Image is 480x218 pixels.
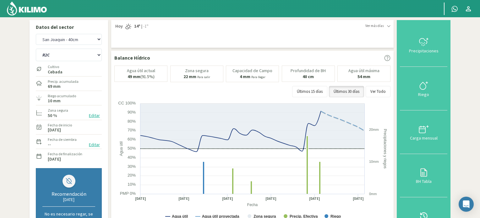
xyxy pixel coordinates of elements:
[48,151,82,157] label: Fecha de finalización
[48,114,57,118] label: 50 %
[128,110,136,114] text: 90%
[402,179,445,183] div: BH Tabla
[48,142,51,146] label: --
[292,86,327,97] button: Últimos 15 días
[232,68,272,73] p: Capacidad de Campo
[185,68,209,73] p: Zona segura
[48,84,61,88] label: 69 mm
[48,70,63,74] label: Cebada
[48,108,68,113] label: Zona segura
[87,141,102,148] button: Editar
[383,129,387,168] text: Precipitaciones y riegos
[400,23,447,67] button: Precipitaciones
[87,112,102,119] button: Editar
[128,155,136,160] text: 40%
[114,23,123,29] span: Hoy
[48,122,72,128] label: Fecha de inicio
[128,182,136,187] text: 10%
[48,157,61,161] label: [DATE]
[6,1,47,16] img: Kilimo
[127,68,155,73] p: Agua útil actual
[42,197,95,202] div: [DATE]
[118,101,136,105] text: CC 100%
[400,110,447,154] button: Carga mensual
[119,141,123,156] text: Agua útil
[197,75,210,79] small: Para salir
[402,92,445,97] div: Riego
[128,137,136,141] text: 60%
[265,196,276,201] text: [DATE]
[48,93,76,99] label: Riego acumulado
[128,164,136,169] text: 30%
[353,196,364,201] text: [DATE]
[183,74,196,79] b: 22 mm
[247,203,258,207] text: Fecha
[402,49,445,53] div: Precipitaciones
[128,74,155,79] p: (91.5%)
[120,191,136,196] text: PMP 0%
[402,136,445,140] div: Carga mensual
[128,119,136,124] text: 80%
[369,160,379,163] text: 10mm
[141,23,142,29] span: |
[251,75,265,79] small: Para llegar
[36,23,102,31] p: Datos del sector
[365,23,384,29] span: Ver más días
[400,154,447,198] button: BH Tabla
[48,64,63,70] label: Cultivo
[400,67,447,110] button: Riego
[222,196,233,201] text: [DATE]
[309,196,320,201] text: [DATE]
[369,192,377,196] text: 0mm
[42,191,95,197] div: Recomendación
[48,128,61,132] label: [DATE]
[135,196,146,201] text: [DATE]
[348,68,379,73] p: Agua útil máxima
[329,86,364,97] button: Últimos 30 días
[48,137,77,142] label: Fecha de siembra
[48,79,79,84] label: Precip. acumulada
[128,173,136,178] text: 20%
[366,86,390,97] button: Ver Todo
[128,146,136,151] text: 50%
[134,23,140,29] strong: 14º
[357,74,370,79] b: 54 mm
[459,197,474,212] div: Open Intercom Messenger
[291,68,326,73] p: Profundidad de BH
[48,99,61,103] label: 10 mm
[178,196,189,201] text: [DATE]
[142,23,148,29] span: -1º
[128,74,140,79] b: 49 mm
[128,128,136,132] text: 70%
[114,54,150,61] p: Balance Hídrico
[369,128,379,131] text: 20mm
[240,74,250,79] b: 4 mm
[303,74,314,79] b: 40 cm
